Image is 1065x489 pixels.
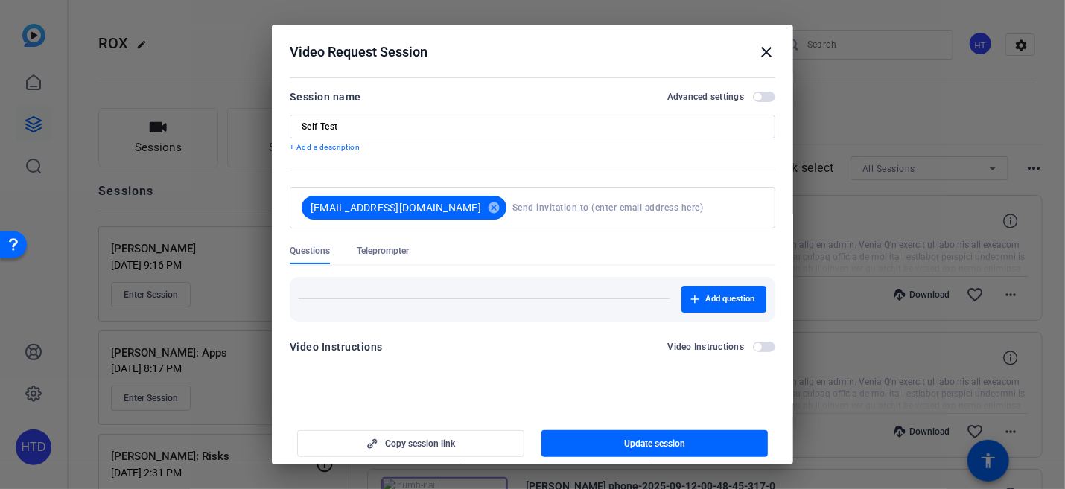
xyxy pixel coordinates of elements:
button: Add question [681,286,766,313]
span: Add question [705,293,754,305]
span: Teleprompter [357,245,409,257]
input: Send invitation to (enter email address here) [512,193,757,223]
h2: Video Instructions [668,341,745,353]
span: Questions [290,245,330,257]
span: Update session [624,438,685,450]
span: [EMAIL_ADDRESS][DOMAIN_NAME] [311,200,481,215]
mat-icon: cancel [481,201,506,214]
h2: Advanced settings [667,91,744,103]
div: Video Request Session [290,43,775,61]
button: Copy session link [297,430,524,457]
input: Enter Session Name [302,121,763,132]
button: Update session [541,430,769,457]
div: Session name [290,88,361,106]
div: Video Instructions [290,338,383,356]
mat-icon: close [757,43,775,61]
p: + Add a description [290,141,775,153]
span: Copy session link [385,438,455,450]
